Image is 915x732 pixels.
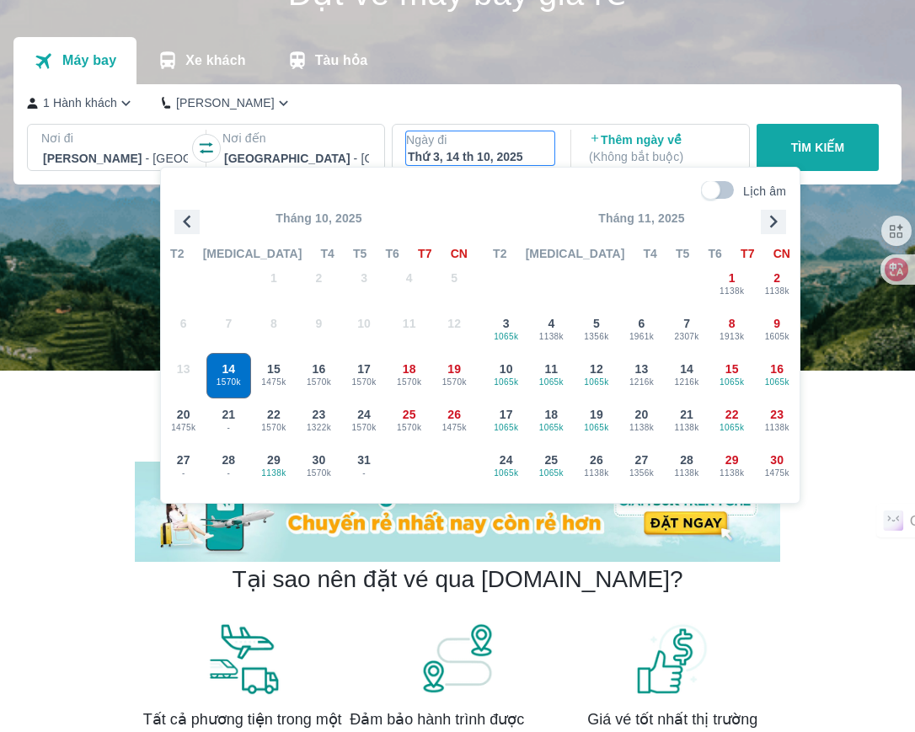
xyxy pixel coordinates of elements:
[589,131,734,165] p: Thêm ngày về
[313,451,326,468] span: 30
[529,444,575,489] button: 251065k
[755,421,799,435] span: 1138k
[526,245,625,262] span: [MEDICAL_DATA]
[207,421,251,435] span: -
[574,444,619,489] button: 261138k
[161,210,477,227] p: Tháng 10, 2025
[503,315,510,332] span: 3
[710,376,754,389] span: 1065k
[665,467,709,480] span: 1138k
[619,307,665,353] button: 61961k
[484,210,800,227] p: Tháng 11, 2025
[185,52,245,69] p: Xe khách
[342,421,386,435] span: 1570k
[709,353,755,398] button: 151065k
[590,361,603,377] span: 12
[773,315,780,332] span: 9
[252,421,296,435] span: 1570k
[387,398,432,444] button: 251570k
[484,330,528,344] span: 1065k
[710,421,754,435] span: 1065k
[353,245,367,262] span: T5
[431,398,477,444] button: 261475k
[500,361,513,377] span: 10
[676,245,689,262] span: T5
[43,94,117,111] p: 1 Hành khách
[27,94,135,112] button: 1 Hành khách
[297,398,342,444] button: 231322k
[709,398,755,444] button: 221065k
[342,376,386,389] span: 1570k
[619,444,665,489] button: 271356k
[574,307,619,353] button: 51356k
[161,444,206,489] button: 27-
[620,376,664,389] span: 1216k
[620,421,664,435] span: 1138k
[725,406,739,423] span: 22
[222,406,235,423] span: 21
[575,330,618,344] span: 1356k
[529,353,575,398] button: 111065k
[741,245,754,262] span: T7
[267,451,281,468] span: 29
[41,130,190,147] p: Nơi đi
[754,307,800,353] button: 91605k
[315,52,368,69] p: Tàu hỏa
[683,315,690,332] span: 7
[484,467,528,480] span: 1065k
[341,353,387,398] button: 171570k
[484,421,528,435] span: 1065k
[664,307,709,353] button: 72307k
[387,353,432,398] button: 181570k
[755,467,799,480] span: 1475k
[297,376,341,389] span: 1570k
[388,376,431,389] span: 1570k
[162,421,206,435] span: 1475k
[447,406,461,423] span: 26
[664,353,709,398] button: 141216k
[451,245,468,262] span: CN
[313,406,326,423] span: 23
[205,622,281,696] img: banner
[388,421,431,435] span: 1570k
[530,330,574,344] span: 1138k
[664,398,709,444] button: 211138k
[593,315,600,332] span: 5
[590,406,603,423] span: 19
[680,451,693,468] span: 28
[484,444,529,489] button: 241065k
[709,262,755,307] button: 11138k
[575,467,618,480] span: 1138k
[432,421,476,435] span: 1475k
[297,353,342,398] button: 161570k
[135,462,780,562] img: banner-home
[755,376,799,389] span: 1065k
[207,467,251,480] span: -
[619,353,665,398] button: 131216k
[544,451,558,468] span: 25
[709,444,755,489] button: 291138k
[206,398,252,444] button: 21-
[639,315,645,332] span: 6
[755,330,799,344] span: 1605k
[162,94,292,112] button: [PERSON_NAME]
[321,245,334,262] span: T4
[791,139,845,156] p: TÌM KIẾM
[252,376,296,389] span: 1475k
[529,398,575,444] button: 181065k
[635,406,649,423] span: 20
[386,245,399,262] span: T6
[251,444,297,489] button: 291138k
[403,361,416,377] span: 18
[770,451,784,468] span: 30
[484,398,529,444] button: 171065k
[680,406,693,423] span: 21
[530,467,574,480] span: 1065k
[680,361,693,377] span: 14
[232,564,682,595] h2: Tại sao nên đặt vé qua [DOMAIN_NAME]?
[170,245,184,262] span: T2
[297,421,341,435] span: 1322k
[447,361,461,377] span: 19
[665,421,709,435] span: 1138k
[206,444,252,489] button: 28-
